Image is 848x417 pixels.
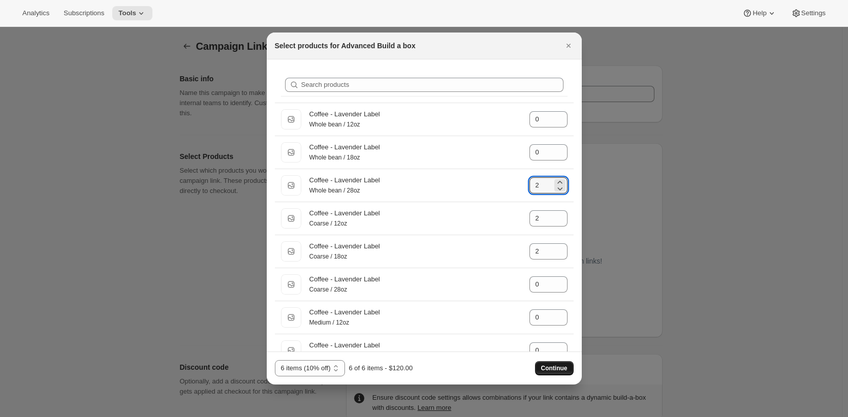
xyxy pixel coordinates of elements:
[561,39,576,53] button: Close
[309,187,360,194] small: Whole bean / 28oz
[301,78,563,92] input: Search products
[309,286,348,293] small: Coarse / 28oz
[309,220,348,227] small: Coarse / 12oz
[349,363,413,373] div: 6 of 6 items - $120.00
[801,9,826,17] span: Settings
[275,41,416,51] h2: Select products for Advanced Build a box
[57,6,110,20] button: Subscriptions
[309,109,521,119] div: Coffee - Lavender Label
[309,274,521,284] div: Coffee - Lavender Label
[309,121,360,128] small: Whole bean / 12oz
[309,253,348,260] small: Coarse / 18oz
[309,142,521,152] div: Coffee - Lavender Label
[736,6,782,20] button: Help
[64,9,104,17] span: Subscriptions
[309,340,521,350] div: Coffee - Lavender Label
[785,6,832,20] button: Settings
[309,175,521,185] div: Coffee - Lavender Label
[752,9,766,17] span: Help
[535,361,574,375] button: Continue
[309,241,521,251] div: Coffee - Lavender Label
[118,9,136,17] span: Tools
[309,307,521,317] div: Coffee - Lavender Label
[16,6,55,20] button: Analytics
[309,319,350,326] small: Medium / 12oz
[112,6,152,20] button: Tools
[541,364,568,372] span: Continue
[309,208,521,218] div: Coffee - Lavender Label
[22,9,49,17] span: Analytics
[309,154,360,161] small: Whole bean / 18oz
